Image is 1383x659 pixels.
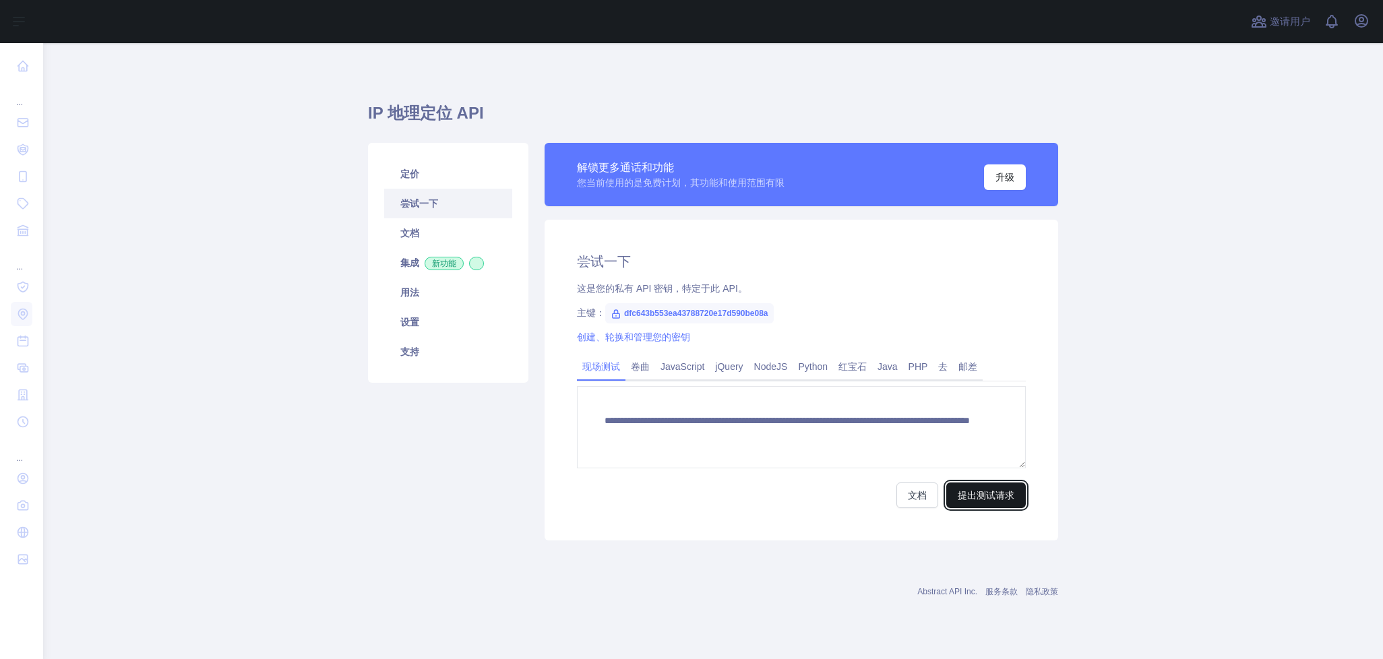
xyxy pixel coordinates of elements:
a: 创建、轮换和管理您的密钥 [577,332,690,342]
font: 解锁更多通话和功能 [577,162,674,173]
font: 您当前使用的是免费计划，其功能和使用范围有限 [577,177,785,188]
font: 现场测试 [582,361,620,372]
font: Java [878,361,898,372]
a: 隐私政策 [1026,587,1058,596]
font: 红宝石 [838,361,867,372]
font: 集成 [400,257,419,268]
font: ... [16,453,23,463]
font: NodeJS [754,361,788,372]
font: 提出测试请求 [958,490,1014,501]
button: 邀请用户 [1248,11,1313,32]
font: 定价 [400,168,419,179]
font: Python [798,361,828,372]
a: 设置 [384,307,512,337]
font: 支持 [400,346,419,357]
font: JavaScript [660,361,704,372]
font: ... [16,262,23,272]
a: 定价 [384,159,512,189]
font: ... [16,98,23,107]
font: PHP [909,361,928,372]
font: 文档 [908,490,927,501]
a: 支持 [384,337,512,367]
font: 尝试一下 [400,198,438,209]
font: 设置 [400,317,419,327]
font: 主键： [577,307,605,318]
font: 去 [938,361,948,372]
a: 文档 [896,482,938,508]
a: 尝试一下 [384,189,512,218]
font: 尝试一下 [577,254,631,269]
font: 文档 [400,228,419,239]
font: 用法 [400,287,419,298]
font: jQuery [715,361,743,372]
font: 邀请用户 [1270,15,1310,27]
button: 升级 [984,164,1026,190]
font: 新功能 [432,259,456,268]
font: 升级 [995,172,1014,183]
font: dfc643b553ea43788720e17d590be08a [624,309,768,318]
a: 集成新功能 [384,248,512,278]
button: 提出测试请求 [946,482,1026,508]
font: 卷曲 [631,361,650,372]
a: 用法 [384,278,512,307]
a: Abstract API Inc. [917,587,977,596]
font: 这是您的私有 API 密钥，特定于此 API。 [577,283,747,294]
a: 文档 [384,218,512,248]
font: IP 地理定位 API [368,104,484,122]
font: 邮差 [958,361,977,372]
a: 服务条款 [985,587,1018,596]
